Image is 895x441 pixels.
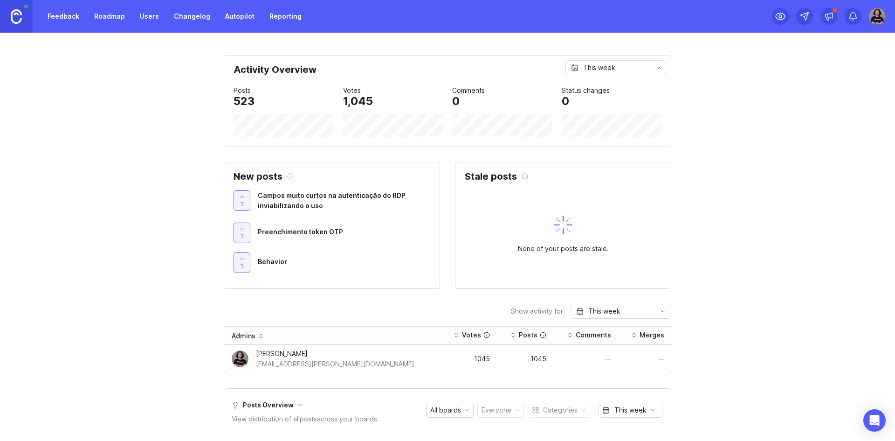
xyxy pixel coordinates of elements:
[264,8,307,25] a: Reporting
[258,227,430,239] a: Preenchimento token OTP
[234,252,250,273] button: 1
[452,96,460,107] div: 0
[258,190,430,213] a: Campos muito curtos na autenticação do RDP inviabilizando o uso
[511,308,563,315] div: Show activity for
[220,8,260,25] a: Autopilot
[232,350,248,367] img: Vinícius Eccher
[462,330,481,340] div: Votes
[258,191,406,210] span: Campos muito curtos na autenticação do RDP inviabilizando o uso
[863,409,886,432] div: Open Intercom Messenger
[647,406,659,414] svg: toggle icon
[42,8,85,25] a: Feedback
[588,306,620,316] div: This week
[258,257,430,269] a: Behavior
[505,356,546,362] div: 1045
[448,356,490,362] div: 1045
[562,85,610,96] div: Status changes
[258,258,287,266] span: Behavior
[343,85,361,96] div: Votes
[482,405,511,415] div: Everyone
[651,64,666,71] svg: toggle icon
[234,85,251,96] div: Posts
[234,172,282,181] h2: New posts
[561,356,611,362] div: —
[11,9,22,24] img: Canny Home
[343,96,373,107] div: 1,045
[430,405,461,415] div: All boards
[869,8,886,25] img: Vinícius Eccher
[241,262,243,270] span: 1
[656,308,671,315] svg: toggle icon
[234,190,250,211] button: 1
[89,8,131,25] a: Roadmap
[234,223,250,243] button: 1
[258,228,343,236] span: Preenchimento token OTP
[232,400,294,410] div: Posts Overview
[232,414,379,424] div: View distribution of all posts across your boards.
[554,216,572,234] img: svg+xml;base64,PHN2ZyB3aWR0aD0iNDAiIGhlaWdodD0iNDAiIGZpbGw9Im5vbmUiIHhtbG5zPSJodHRwOi8vd3d3LnczLm...
[452,85,485,96] div: Comments
[241,232,243,240] span: 1
[518,244,609,254] div: None of your posts are stale.
[640,330,664,340] div: Merges
[614,405,647,415] div: This week
[168,8,216,25] a: Changelog
[232,331,255,341] div: Admins
[626,356,664,362] div: —
[234,65,661,82] div: Activity Overview
[256,359,414,369] div: [EMAIL_ADDRESS][PERSON_NAME][DOMAIN_NAME]
[465,172,517,181] h2: Stale posts
[562,96,569,107] div: 0
[576,330,611,340] div: Comments
[519,330,537,340] div: Posts
[583,63,615,73] div: This week
[241,200,243,208] span: 1
[543,405,578,415] div: Categories
[134,8,165,25] a: Users
[256,349,414,359] div: [PERSON_NAME]
[234,96,255,107] div: 523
